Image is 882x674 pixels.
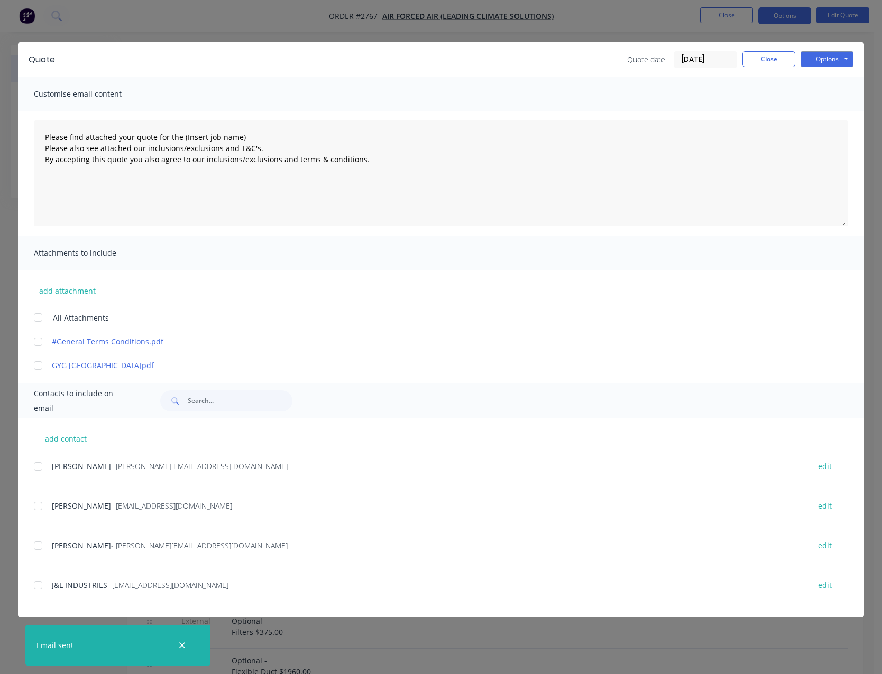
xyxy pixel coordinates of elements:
div: Quote [29,53,55,66]
button: add contact [34,430,97,446]
button: Options [801,51,853,67]
button: add attachment [34,283,101,298]
a: GYG [GEOGRAPHIC_DATA]pdf [52,360,799,371]
span: - [PERSON_NAME][EMAIL_ADDRESS][DOMAIN_NAME] [111,461,288,471]
span: - [EMAIL_ADDRESS][DOMAIN_NAME] [107,580,228,590]
span: - [EMAIL_ADDRESS][DOMAIN_NAME] [111,501,232,511]
span: [PERSON_NAME] [52,540,111,550]
button: edit [812,459,838,473]
textarea: Please find attached your quote for the (Insert job name) Please also see attached our inclusions... [34,120,848,226]
span: Customise email content [34,87,150,101]
span: [PERSON_NAME] [52,461,111,471]
span: Attachments to include [34,246,150,260]
div: Email sent [36,640,73,651]
button: edit [812,578,838,592]
span: Contacts to include on email [34,386,134,416]
span: J&L INDUSTRIES [52,580,107,590]
button: edit [812,538,838,553]
span: All Attachments [53,312,109,323]
button: edit [812,499,838,513]
span: - [PERSON_NAME][EMAIL_ADDRESS][DOMAIN_NAME] [111,540,288,550]
span: [PERSON_NAME] [52,501,111,511]
input: Search... [188,390,292,411]
button: Close [742,51,795,67]
span: Quote date [627,54,665,65]
a: #General Terms Conditions.pdf [52,336,799,347]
